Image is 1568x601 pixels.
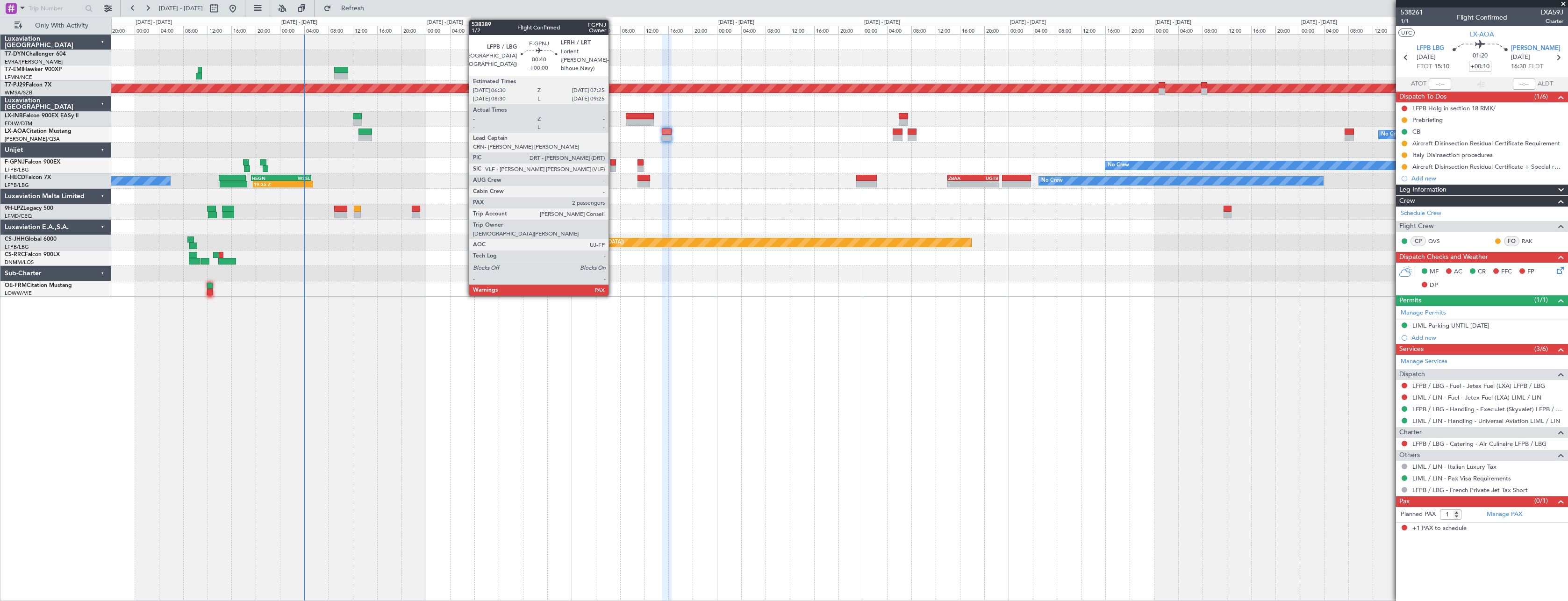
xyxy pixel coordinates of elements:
[254,181,283,187] div: 19:35 Z
[1154,26,1178,34] div: 00:00
[1412,128,1420,136] div: CB
[1227,26,1251,34] div: 12:00
[1009,26,1033,34] div: 00:00
[1381,128,1516,142] div: No Crew [GEOGRAPHIC_DATA] ([GEOGRAPHIC_DATA])
[5,113,79,119] a: LX-INBFalcon 900EX EASy II
[159,26,183,34] div: 04:00
[1412,163,1563,171] div: Aircraft Disinsection Residual Certificate + Special request
[1434,62,1449,72] span: 15:10
[1412,524,1467,533] span: +1 PAX to schedule
[5,252,25,258] span: CS-RRC
[1401,7,1423,17] span: 538261
[960,26,984,34] div: 16:00
[474,26,499,34] div: 08:00
[1399,221,1434,232] span: Flight Crew
[1401,17,1423,25] span: 1/1
[5,175,25,180] span: F-HECD
[1130,26,1154,34] div: 20:00
[1412,486,1528,494] a: LFPB / LBG - French Private Jet Tax Short
[1511,62,1526,72] span: 16:30
[1412,394,1541,401] a: LIML / LIN - Fuel - Jetex Fuel (LXA) LIML / LIN
[5,206,53,211] a: 9H-LPZLegacy 500
[1534,295,1548,305] span: (1/1)
[5,166,29,173] a: LFPB/LBG
[911,26,936,34] div: 08:00
[693,26,717,34] div: 20:00
[1401,357,1447,366] a: Manage Services
[1300,26,1324,34] div: 00:00
[1010,19,1046,27] div: [DATE] - [DATE]
[1411,174,1563,182] div: Add new
[1429,79,1451,90] input: --:--
[1324,26,1348,34] div: 04:00
[1041,174,1063,188] div: No Crew
[5,74,32,81] a: LFMN/NCE
[864,19,900,27] div: [DATE] - [DATE]
[887,26,911,34] div: 04:00
[1399,344,1424,355] span: Services
[5,159,60,165] a: F-GPNJFalcon 900EX
[5,89,32,96] a: WMSA/SZB
[5,290,32,297] a: LOWW/VIE
[5,252,60,258] a: CS-RRCFalcon 900LX
[319,1,375,16] button: Refresh
[1401,308,1446,318] a: Manage Permits
[1155,19,1191,27] div: [DATE] - [DATE]
[1410,236,1426,246] div: CP
[1399,92,1446,102] span: Dispatch To-Dos
[863,26,887,34] div: 00:00
[973,181,998,187] div: -
[1373,26,1397,34] div: 12:00
[936,26,960,34] div: 12:00
[5,82,26,88] span: T7-PJ29
[1108,158,1129,172] div: No Crew
[1412,463,1496,471] a: LIML / LIN - Italian Luxury Tax
[5,51,66,57] a: T7-DYNChallenger 604
[1430,281,1438,290] span: DP
[741,26,766,34] div: 04:00
[1534,344,1548,354] span: (3/6)
[596,26,620,34] div: 04:00
[1540,17,1563,25] span: Charter
[5,283,27,288] span: OE-FRM
[280,26,304,34] div: 00:00
[135,26,159,34] div: 00:00
[1411,79,1426,89] span: ATOT
[1399,496,1410,507] span: Pax
[252,175,281,181] div: HEGN
[281,175,310,181] div: WSSL
[1348,26,1373,34] div: 08:00
[231,26,256,34] div: 16:00
[5,236,25,242] span: CS-JHH
[5,236,57,242] a: CS-JHHGlobal 6000
[948,181,973,187] div: -
[1412,322,1489,329] div: LIML Parking UNTIL [DATE]
[5,129,72,134] a: LX-AOACitation Mustang
[547,26,572,34] div: 20:00
[5,113,23,119] span: LX-INB
[1473,51,1488,61] span: 01:20
[1470,29,1494,39] span: LX-AOA
[718,19,754,27] div: [DATE] - [DATE]
[1417,44,1444,53] span: LFPB LBG
[183,26,208,34] div: 08:00
[1504,236,1519,246] div: FO
[1412,104,1496,112] div: LFPB Hdlg in section 18 RMK/
[973,175,998,181] div: UGTB
[572,26,596,34] div: 00:00
[1412,382,1545,390] a: LFPB / LBG - Fuel - Jetex Fuel (LXA) LFPB / LBG
[1417,62,1432,72] span: ETOT
[1412,151,1493,159] div: Italy Disinsection procedures
[5,182,29,189] a: LFPB/LBG
[1538,79,1553,89] span: ALDT
[1081,26,1105,34] div: 12:00
[5,283,72,288] a: OE-FRMCitation Mustang
[5,136,60,143] a: [PERSON_NAME]/QSA
[499,26,523,34] div: 12:00
[5,243,29,250] a: LFPB/LBG
[10,18,101,33] button: Only With Activity
[766,26,790,34] div: 08:00
[5,67,62,72] a: T7-EMIHawker 900XP
[1301,19,1337,27] div: [DATE] - [DATE]
[1399,252,1488,263] span: Dispatch Checks and Weather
